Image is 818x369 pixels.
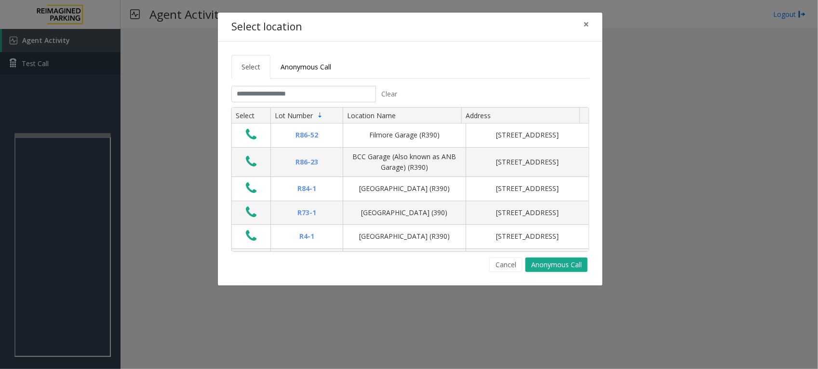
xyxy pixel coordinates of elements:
[277,130,337,140] div: R86-52
[472,157,583,167] div: [STREET_ADDRESS]
[376,86,403,102] button: Clear
[277,231,337,242] div: R4-1
[489,258,523,272] button: Cancel
[349,151,460,173] div: BCC Garage (Also known as ANB Garage) (R390)
[577,13,596,36] button: Close
[349,183,460,194] div: [GEOGRAPHIC_DATA] (R390)
[231,55,589,79] ul: Tabs
[472,183,583,194] div: [STREET_ADDRESS]
[466,111,491,120] span: Address
[349,130,460,140] div: Filmore Garage (R390)
[231,19,302,35] h4: Select location
[275,111,313,120] span: Lot Number
[241,62,260,71] span: Select
[472,207,583,218] div: [STREET_ADDRESS]
[525,258,588,272] button: Anonymous Call
[349,231,460,242] div: [GEOGRAPHIC_DATA] (R390)
[277,157,337,167] div: R86-23
[232,108,589,251] div: Data table
[277,183,337,194] div: R84-1
[349,207,460,218] div: [GEOGRAPHIC_DATA] (390)
[277,207,337,218] div: R73-1
[583,17,589,31] span: ×
[472,130,583,140] div: [STREET_ADDRESS]
[347,111,396,120] span: Location Name
[281,62,331,71] span: Anonymous Call
[232,108,270,124] th: Select
[472,231,583,242] div: [STREET_ADDRESS]
[316,111,324,119] span: Sortable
